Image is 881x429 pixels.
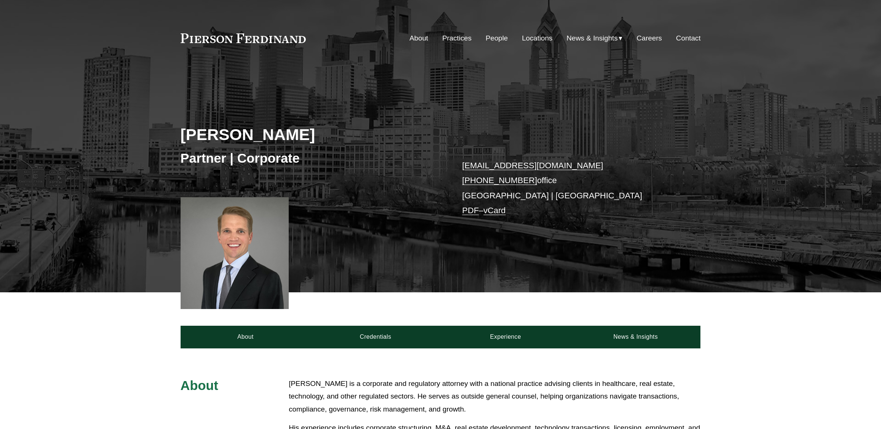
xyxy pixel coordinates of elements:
a: Credentials [311,326,441,348]
p: office [GEOGRAPHIC_DATA] | [GEOGRAPHIC_DATA] – [462,158,679,218]
a: PDF [462,206,479,215]
a: Careers [637,31,662,45]
a: About [181,326,311,348]
a: folder dropdown [567,31,623,45]
h3: Partner | Corporate [181,150,441,166]
a: [EMAIL_ADDRESS][DOMAIN_NAME] [462,161,603,170]
a: News & Insights [570,326,700,348]
span: News & Insights [567,32,618,45]
a: Locations [522,31,553,45]
a: Contact [676,31,700,45]
a: Practices [442,31,472,45]
a: vCard [483,206,506,215]
h2: [PERSON_NAME] [181,125,441,144]
a: [PHONE_NUMBER] [462,176,537,185]
a: People [486,31,508,45]
p: [PERSON_NAME] is a corporate and regulatory attorney with a national practice advising clients in... [289,377,700,416]
a: Experience [441,326,571,348]
span: About [181,378,218,393]
a: About [409,31,428,45]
